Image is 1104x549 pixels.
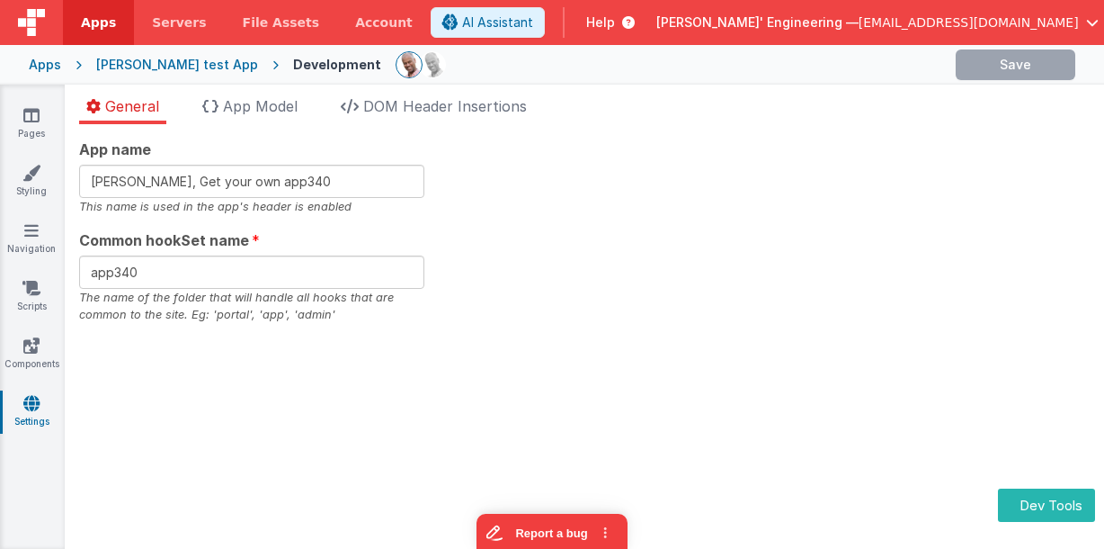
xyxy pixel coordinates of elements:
[431,7,545,38] button: AI Assistant
[105,97,159,115] span: General
[656,13,859,31] span: [PERSON_NAME]' Engineering —
[223,97,298,115] span: App Model
[79,229,249,251] span: Common hookSet name
[293,56,381,74] div: Development
[363,97,527,115] span: DOM Header Insertions
[152,13,206,31] span: Servers
[998,489,1095,522] button: Dev Tools
[79,139,151,160] span: App name
[79,289,424,323] div: The name of the folder that will handle all hooks that are common to the site. Eg: 'portal', 'app...
[859,13,1079,31] span: [EMAIL_ADDRESS][DOMAIN_NAME]
[656,13,1099,31] button: [PERSON_NAME]' Engineering — [EMAIL_ADDRESS][DOMAIN_NAME]
[29,56,61,74] div: Apps
[396,52,422,77] img: 11ac31fe5dc3d0eff3fbbbf7b26fa6e1
[956,49,1075,80] button: Save
[586,13,615,31] span: Help
[462,13,533,31] span: AI Assistant
[79,198,424,215] div: This name is used in the app's header is enabled
[420,52,445,77] img: 11ac31fe5dc3d0eff3fbbbf7b26fa6e1
[243,13,320,31] span: File Assets
[96,56,258,74] div: [PERSON_NAME] test App
[81,13,116,31] span: Apps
